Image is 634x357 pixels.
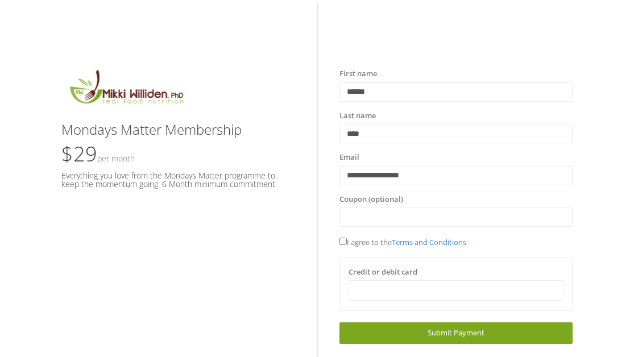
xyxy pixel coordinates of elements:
a: Terms and Conditions [392,237,466,247]
label: Last name [339,110,376,122]
span: I agree to the [339,237,466,247]
h3: Mondays Matter Membership [61,122,295,137]
small: Per Month [97,153,135,164]
label: Coupon (optional) [339,194,403,205]
a: Submit Payment [339,322,573,343]
label: Email [339,152,359,163]
iframe: Secure payment input frame [356,285,556,295]
label: Credit or debit card [349,267,417,278]
label: First name [339,68,377,80]
img: MikkiLogoMain.png [61,68,191,111]
h5: Everything you love from the Mondays Matter programme to keep the momentum going. 6 Month minimum... [61,171,295,189]
span: $29 [61,140,135,168]
span: Submit Payment [428,327,484,338]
